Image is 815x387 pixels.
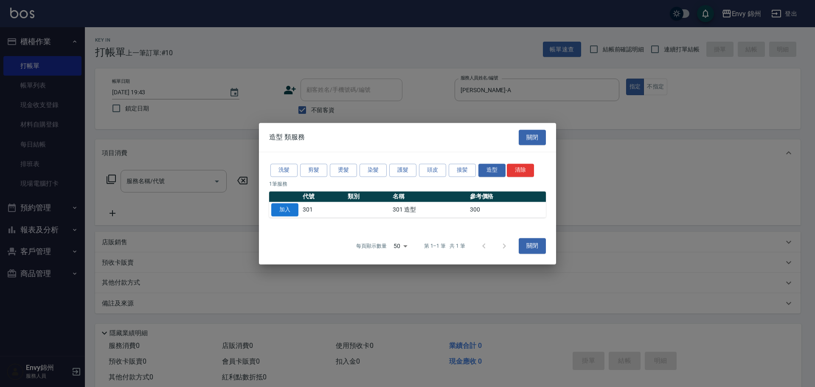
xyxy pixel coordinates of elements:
th: 代號 [301,191,346,202]
td: 300 [468,202,546,218]
button: 剪髮 [300,164,327,177]
p: 1 筆服務 [269,180,546,188]
button: 護髮 [389,164,416,177]
button: 造型 [478,164,506,177]
td: 301 造型 [391,202,467,218]
td: 301 [301,202,346,218]
button: 洗髮 [270,164,298,177]
button: 關閉 [519,238,546,254]
span: 造型 類服務 [269,133,305,141]
div: 50 [390,234,410,257]
button: 關閉 [519,130,546,145]
p: 每頁顯示數量 [356,242,387,250]
button: 清除 [507,164,534,177]
button: 染髮 [360,164,387,177]
th: 參考價格 [468,191,546,202]
th: 類別 [346,191,391,202]
button: 頭皮 [419,164,446,177]
button: 接髪 [449,164,476,177]
button: 加入 [271,203,298,216]
button: 燙髮 [330,164,357,177]
th: 名稱 [391,191,467,202]
p: 第 1–1 筆 共 1 筆 [424,242,465,250]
